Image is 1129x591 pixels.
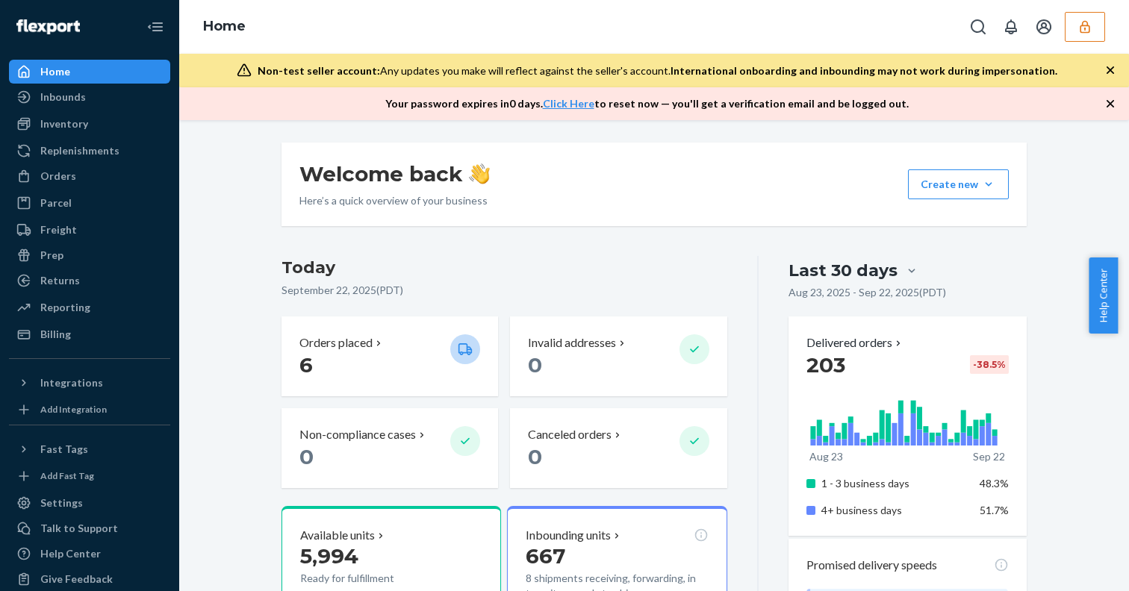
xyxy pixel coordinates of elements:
[526,543,565,569] span: 667
[300,527,375,544] p: Available units
[806,334,904,351] button: Delivered orders
[973,449,1005,464] p: Sep 22
[9,491,170,515] a: Settings
[9,542,170,566] a: Help Center
[510,408,727,488] button: Canceled orders 0
[806,352,845,378] span: 203
[9,322,170,346] a: Billing
[40,248,63,263] div: Prep
[299,334,373,351] p: Orders placed
[40,196,72,210] div: Parcel
[996,12,1026,42] button: Open notifications
[40,222,77,237] div: Freight
[282,316,498,396] button: Orders placed 6
[821,503,968,518] p: 4+ business days
[510,316,727,396] button: Invalid addresses 0
[528,352,542,378] span: 0
[191,5,258,49] ol: breadcrumbs
[40,116,88,131] div: Inventory
[40,521,118,536] div: Talk to Support
[526,527,611,544] p: Inbounding units
[40,572,113,587] div: Give Feedback
[809,449,843,464] p: Aug 23
[40,169,76,184] div: Orders
[40,273,80,288] div: Returns
[9,371,170,395] button: Integrations
[9,269,170,293] a: Returns
[299,352,313,378] span: 6
[9,191,170,215] a: Parcel
[1089,257,1118,334] button: Help Center
[9,467,170,485] a: Add Fast Tag
[9,567,170,591] button: Give Feedback
[40,300,90,315] div: Reporting
[299,193,490,208] p: Here’s a quick overview of your business
[980,504,1009,516] span: 51.7%
[40,64,70,79] div: Home
[528,334,616,351] p: Invalid addresses
[282,283,727,298] p: September 22, 2025 ( PDT )
[963,12,993,42] button: Open Search Box
[9,295,170,319] a: Reporting
[9,164,170,188] a: Orders
[40,495,83,510] div: Settings
[40,375,103,390] div: Integrations
[1032,546,1114,584] iframe: Opens a widget where you can chat to one of our agents
[140,12,170,42] button: Close Navigation
[908,169,1009,199] button: Create new
[9,85,170,109] a: Inbounds
[789,259,898,282] div: Last 30 days
[1029,12,1059,42] button: Open account menu
[40,546,101,561] div: Help Center
[299,426,416,443] p: Non-compliance cases
[789,285,946,300] p: Aug 23, 2025 - Sep 22, 2025 ( PDT )
[806,557,937,574] p: Promised delivery speeds
[821,476,968,491] p: 1 - 3 business days
[299,444,314,469] span: 0
[300,543,358,569] span: 5,994
[543,97,594,110] a: Click Here
[9,401,170,419] a: Add Integration
[40,403,107,416] div: Add Integration
[300,571,438,586] p: Ready for fulfillment
[9,60,170,84] a: Home
[9,516,170,540] button: Talk to Support
[528,444,542,469] span: 0
[9,437,170,461] button: Fast Tags
[203,18,246,34] a: Home
[258,63,1057,78] div: Any updates you make will reflect against the seller's account.
[258,64,380,77] span: Non-test seller account:
[469,163,490,184] img: hand-wave emoji
[282,408,498,488] button: Non-compliance cases 0
[40,143,119,158] div: Replenishments
[9,139,170,163] a: Replenishments
[299,160,490,187] h1: Welcome back
[40,327,71,342] div: Billing
[528,426,612,443] p: Canceled orders
[40,469,94,482] div: Add Fast Tag
[385,96,909,111] p: Your password expires in 0 days . to reset now — you'll get a verification email and be logged out.
[970,355,1009,374] div: -38.5 %
[9,218,170,242] a: Freight
[980,477,1009,490] span: 48.3%
[9,112,170,136] a: Inventory
[16,19,80,34] img: Flexport logo
[40,442,88,457] div: Fast Tags
[40,90,86,104] div: Inbounds
[282,256,727,280] h3: Today
[9,243,170,267] a: Prep
[671,64,1057,77] span: International onboarding and inbounding may not work during impersonation.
